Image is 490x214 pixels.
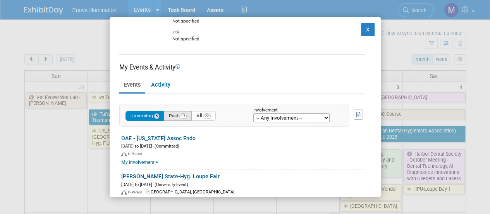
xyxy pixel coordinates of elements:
[126,111,165,121] button: Upcoming5
[121,188,365,195] div: [GEOGRAPHIC_DATA], [GEOGRAPHIC_DATA]
[119,78,145,92] a: Events
[191,111,216,121] button: All22
[121,142,365,150] div: [DATE] to [DATE]
[121,181,365,188] div: [DATE] to [DATE]
[152,144,179,149] span: (Committed)
[121,190,127,195] img: In-Person Event
[203,113,211,119] span: 22
[128,190,144,194] span: In-Person
[121,152,127,157] img: In-Person Event
[164,111,192,121] button: Past17
[121,135,196,141] a: OAE - [US_STATE] Assoc Endo
[361,23,375,36] button: X
[172,27,355,36] div: Title
[146,78,175,92] a: Activity
[179,113,187,119] span: 17
[128,152,144,156] span: In-Person
[172,17,355,24] div: Not specified
[119,63,365,72] div: My Events & Activity
[172,35,355,42] div: Not specified
[152,182,188,187] span: (University Event)
[154,113,160,119] span: 5
[121,160,158,165] a: My Involvement
[253,108,337,113] div: Involvement
[121,173,220,179] a: [PERSON_NAME] State-Hyg. Loupe Fair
